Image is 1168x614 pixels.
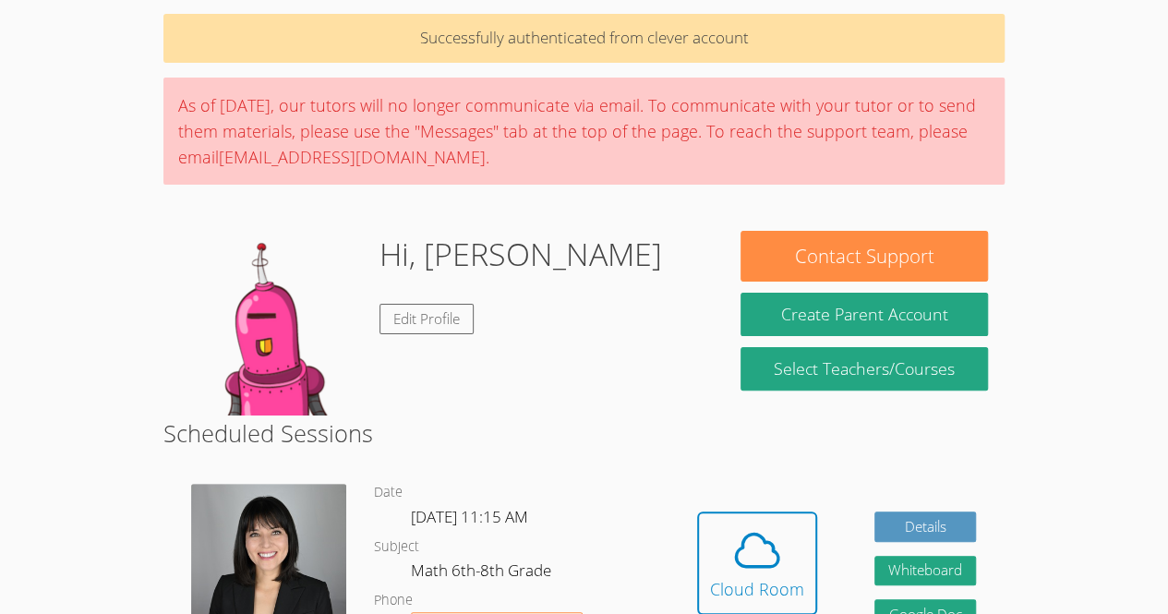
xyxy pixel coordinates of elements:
[374,536,419,559] dt: Subject
[379,231,662,278] h1: Hi, [PERSON_NAME]
[374,589,413,612] dt: Phone
[874,512,976,542] a: Details
[411,558,555,589] dd: Math 6th-8th Grade
[163,415,1005,451] h2: Scheduled Sessions
[741,293,987,336] button: Create Parent Account
[741,231,987,282] button: Contact Support
[741,347,987,391] a: Select Teachers/Courses
[163,14,1005,63] p: Successfully authenticated from clever account
[411,506,528,527] span: [DATE] 11:15 AM
[874,556,976,586] button: Whiteboard
[374,481,403,504] dt: Date
[710,576,804,602] div: Cloud Room
[379,304,474,334] a: Edit Profile
[163,78,1005,185] div: As of [DATE], our tutors will no longer communicate via email. To communicate with your tutor or ...
[180,231,365,415] img: default.png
